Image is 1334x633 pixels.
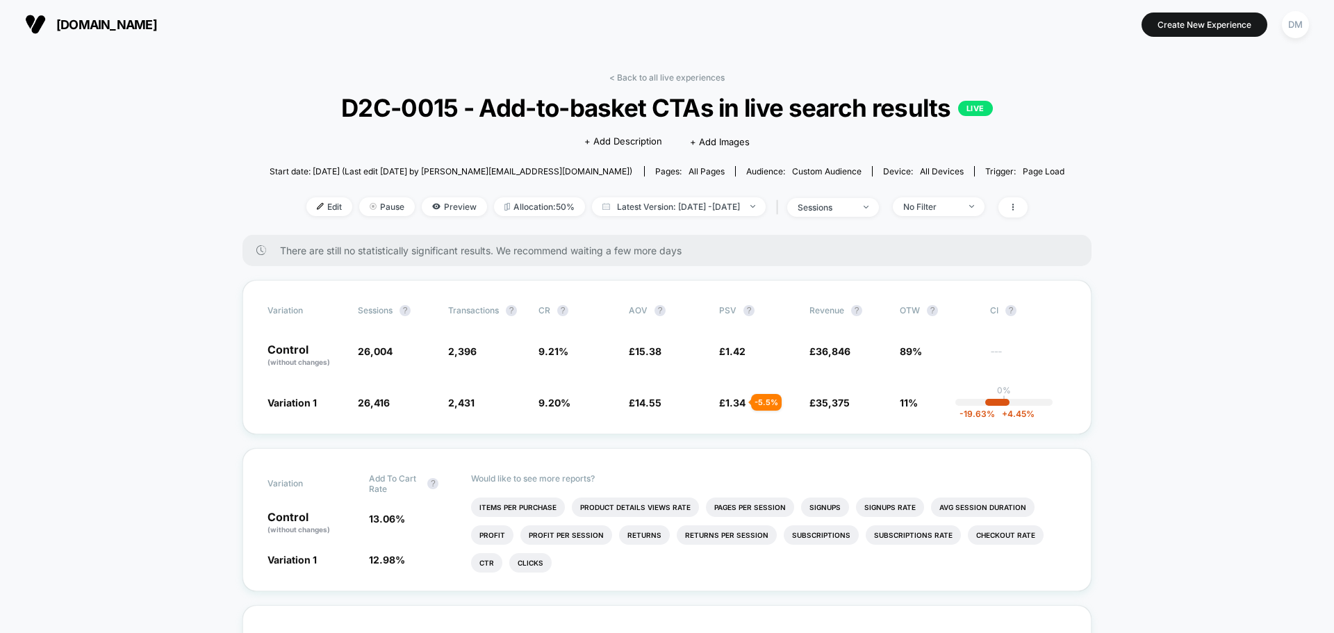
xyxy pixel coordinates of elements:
button: ? [400,305,411,316]
span: Custom Audience [792,166,862,176]
span: | [773,197,787,217]
li: Returns Per Session [677,525,777,545]
button: ? [654,305,666,316]
span: PSV [719,305,736,315]
img: calendar [602,203,610,210]
button: ? [557,305,568,316]
button: ? [851,305,862,316]
span: OTW [900,305,976,316]
div: No Filter [903,202,959,212]
span: (without changes) [267,358,330,366]
span: £ [719,397,746,409]
img: Visually logo [25,14,46,35]
span: Preview [422,197,487,216]
span: Variation 1 [267,397,317,409]
img: end [864,206,868,208]
span: CI [990,305,1067,316]
span: CR [538,305,550,315]
span: £ [809,397,850,409]
span: (without changes) [267,525,330,534]
span: all pages [689,166,725,176]
span: £ [629,345,661,357]
img: rebalance [504,203,510,211]
span: 2,431 [448,397,475,409]
span: --- [990,347,1067,368]
button: ? [506,305,517,316]
span: + Add Images [690,136,750,147]
span: Edit [306,197,352,216]
span: 11% [900,397,918,409]
p: Would like to see more reports? [471,473,1067,484]
li: Profit [471,525,513,545]
li: Clicks [509,553,552,573]
li: Items Per Purchase [471,498,565,517]
li: Avg Session Duration [931,498,1035,517]
span: -19.63 % [960,409,995,419]
img: end [370,203,377,210]
span: 14.55 [635,397,661,409]
span: 9.21 % [538,345,568,357]
span: Variation [267,305,344,316]
span: £ [719,345,746,357]
span: Variation [267,473,344,494]
span: D2C-0015 - Add-to-basket CTAs in live search results [309,93,1025,122]
li: Pages Per Session [706,498,794,517]
p: Control [267,511,355,535]
li: Product Details Views Rate [572,498,699,517]
button: ? [427,478,438,489]
span: 12.98 % [369,554,405,566]
img: edit [317,203,324,210]
li: Subscriptions Rate [866,525,961,545]
button: ? [927,305,938,316]
span: Allocation: 50% [494,197,585,216]
img: end [750,205,755,208]
span: 15.38 [635,345,661,357]
span: Transactions [448,305,499,315]
span: 26,004 [358,345,393,357]
span: £ [809,345,850,357]
li: Signups Rate [856,498,924,517]
span: 2,396 [448,345,477,357]
span: £ [629,397,661,409]
p: | [1003,395,1005,406]
p: 0% [997,385,1011,395]
span: Page Load [1023,166,1064,176]
span: + [1002,409,1007,419]
button: [DOMAIN_NAME] [21,13,161,35]
p: Control [267,344,344,368]
span: 9.20 % [538,397,570,409]
span: 89% [900,345,922,357]
span: There are still no statistically significant results. We recommend waiting a few more days [280,245,1064,256]
span: Sessions [358,305,393,315]
span: 35,375 [816,397,850,409]
li: Checkout Rate [968,525,1044,545]
button: ? [1005,305,1016,316]
span: AOV [629,305,648,315]
span: 13.06 % [369,513,405,525]
span: 1.42 [725,345,746,357]
li: Returns [619,525,670,545]
span: 36,846 [816,345,850,357]
div: DM [1282,11,1309,38]
span: Latest Version: [DATE] - [DATE] [592,197,766,216]
span: + Add Description [584,135,662,149]
span: 4.45 % [995,409,1035,419]
span: 1.34 [725,397,746,409]
li: Signups [801,498,849,517]
span: Device: [872,166,974,176]
span: 26,416 [358,397,390,409]
div: - 5.5 % [751,394,782,411]
button: Create New Experience [1142,13,1267,37]
div: Pages: [655,166,725,176]
span: Add To Cart Rate [369,473,420,494]
p: LIVE [958,101,993,116]
div: Trigger: [985,166,1064,176]
div: Audience: [746,166,862,176]
li: Subscriptions [784,525,859,545]
span: [DOMAIN_NAME] [56,17,157,32]
span: Pause [359,197,415,216]
span: all devices [920,166,964,176]
img: end [969,205,974,208]
div: sessions [798,202,853,213]
span: Revenue [809,305,844,315]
